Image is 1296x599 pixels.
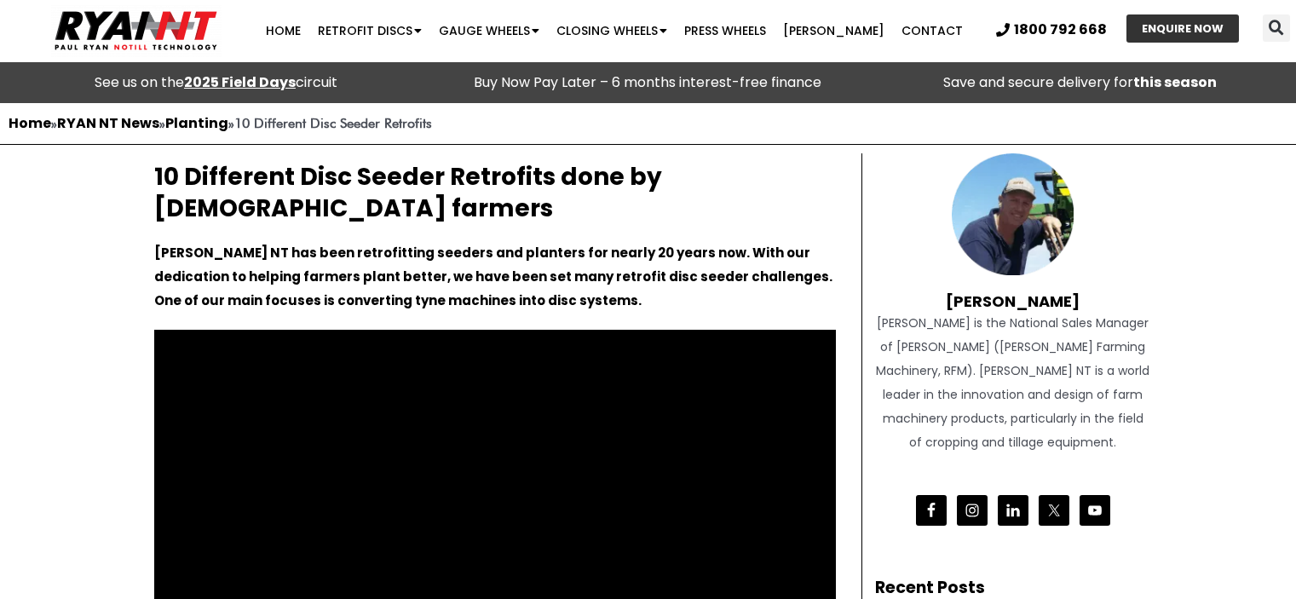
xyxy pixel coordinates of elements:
[875,311,1151,454] div: [PERSON_NAME] is the National Sales Manager of [PERSON_NAME] ([PERSON_NAME] Farming Machinery, RF...
[441,71,855,95] p: Buy Now Pay Later – 6 months interest-free finance
[165,113,228,133] a: Planting
[676,14,775,48] a: Press Wheels
[309,14,430,48] a: Retrofit Discs
[1133,72,1217,92] strong: this season
[9,71,423,95] div: See us on the circuit
[51,4,222,57] img: Ryan NT logo
[430,14,548,48] a: Gauge Wheels
[875,275,1151,311] h4: [PERSON_NAME]
[257,14,309,48] a: Home
[873,71,1287,95] p: Save and secure delivery for
[9,113,51,133] a: Home
[775,14,893,48] a: [PERSON_NAME]
[893,14,971,48] a: Contact
[154,162,836,224] h2: 10 Different Disc Seeder Retrofits done by [DEMOGRAPHIC_DATA] farmers
[184,72,296,92] a: 2025 Field Days
[1263,14,1290,42] div: Search
[996,23,1107,37] a: 1800 792 668
[548,14,676,48] a: Closing Wheels
[234,115,432,131] strong: 10 Different Disc Seeder Retrofits
[154,244,832,309] strong: [PERSON_NAME] NT has been retrofitting seeders and planters for nearly 20 years now. With our ded...
[1014,23,1107,37] span: 1800 792 668
[1142,23,1224,34] span: ENQUIRE NOW
[9,115,432,131] span: » » »
[1126,14,1239,43] a: ENQUIRE NOW
[57,113,159,133] a: RYAN NT News
[251,14,977,48] nav: Menu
